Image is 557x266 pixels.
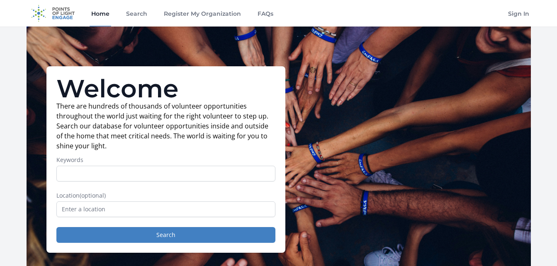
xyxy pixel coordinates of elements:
label: Keywords [56,156,275,164]
p: There are hundreds of thousands of volunteer opportunities throughout the world just waiting for ... [56,101,275,151]
span: (optional) [80,191,106,199]
button: Search [56,227,275,243]
h1: Welcome [56,76,275,101]
label: Location [56,191,275,200]
input: Enter a location [56,201,275,217]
